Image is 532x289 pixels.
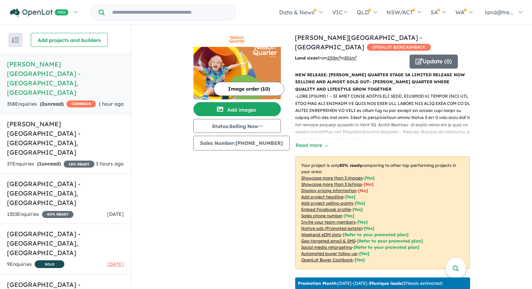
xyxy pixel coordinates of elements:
[37,161,61,167] strong: ( unread)
[485,9,513,16] span: land@tre...
[7,229,124,258] h5: [GEOGRAPHIC_DATA] - [GEOGRAPHIC_DATA] , [GEOGRAPHIC_DATA]
[10,8,69,17] img: Openlot PRO Logo White
[339,163,362,168] b: 85 % ready
[295,156,470,269] p: Your project is only comparing to other top-performing projects in your area: - - - - - - - - - -...
[301,238,355,244] u: Geo-targeted email & SMS
[301,175,363,181] u: Showcase more than 3 images
[66,100,96,107] span: CASHBACK
[345,194,355,199] span: [ Yes ]
[40,101,64,107] strong: ( unread)
[340,55,357,61] span: to
[359,251,369,256] span: [Yes]
[193,136,290,150] button: Sales Number:[PHONE_NUMBER]
[354,245,419,250] span: [Refer to your promoted plan]
[301,245,352,250] u: Social media retargeting
[345,55,357,61] u: 301 m
[344,213,354,218] span: [ Yes ]
[355,55,357,59] sup: 2
[295,93,475,214] p: - LORE IPSUMD ! - SI AMET CONSE ADIPIS ELI SEDD, EIUSMOD 61 TEMPOR INCI UTL ETDO MAG ALI ENIMADM ...
[357,238,423,244] span: [Refer to your promoted plan]
[410,55,458,69] button: Update (0)
[64,161,94,168] span: 15 % READY
[364,175,375,181] span: [ Yes ]
[196,36,278,44] img: Nelson Quarter Estate - Box Hill Logo
[301,194,343,199] u: Add project headline
[107,261,124,267] span: [DATE]
[339,55,340,59] sup: 2
[301,200,353,206] u: Add project selling-points
[301,251,357,256] u: Automated buyer follow-up
[301,207,351,212] u: Embed Facebook profile
[355,257,365,262] span: [Yes]
[295,34,422,51] a: [PERSON_NAME][GEOGRAPHIC_DATA] - [GEOGRAPHIC_DATA]
[295,141,328,149] button: Read more
[42,211,73,218] span: 40 % READY
[193,102,281,116] button: Add images
[353,207,363,212] span: [ Yes ]
[301,232,341,237] u: Weekend eDM slots
[107,211,124,217] span: [DATE]
[96,161,124,167] span: 3 hours ago
[355,200,365,206] span: [ Yes ]
[295,55,404,62] p: from
[106,5,234,20] input: Try estate name, suburb, builder or developer
[301,182,362,187] u: Showcase more than 3 listings
[7,260,64,269] div: 9 Enquir ies
[298,280,442,287] p: [DATE] - [DATE] - ( 37 leads estimated)
[7,119,124,157] h5: [PERSON_NAME] [GEOGRAPHIC_DATA] - [GEOGRAPHIC_DATA] , [GEOGRAPHIC_DATA]
[12,37,19,43] img: sort.svg
[98,101,124,107] span: 1 hour ago
[357,219,368,225] span: [ Yes ]
[301,226,362,231] u: Native ads (Promoted estate)
[42,101,44,107] span: 2
[295,55,318,61] b: Land sizes
[358,188,368,193] span: [ No ]
[31,33,108,47] button: Add projects and builders
[301,257,353,262] u: OpenLot Buyer Cashback
[367,44,431,51] span: OPENLOT $ 200 CASHBACK
[7,100,96,108] div: 358 Enquir ies
[7,179,124,207] h5: [GEOGRAPHIC_DATA] - [GEOGRAPHIC_DATA] , [GEOGRAPHIC_DATA]
[193,119,281,133] button: Status:Selling Now
[298,281,338,286] b: Promotion Month:
[301,188,356,193] u: Display pricing information
[35,260,64,268] span: SOLD
[369,281,402,286] b: 59 unique leads
[7,160,94,168] div: 37 Enquir ies
[343,232,409,237] span: [Refer to your promoted plan]
[327,55,340,61] u: 250 m
[364,226,374,231] span: [Yes]
[301,213,342,218] u: Sales phone number
[7,59,124,97] h5: [PERSON_NAME][GEOGRAPHIC_DATA] - [GEOGRAPHIC_DATA] , [GEOGRAPHIC_DATA]
[214,82,284,96] button: Image order (10)
[193,33,281,99] a: Nelson Quarter Estate - Box Hill LogoNelson Quarter Estate - Box Hill
[39,161,42,167] span: 1
[193,47,281,99] img: Nelson Quarter Estate - Box Hill
[7,210,73,219] div: 1353 Enquir ies
[301,219,356,225] u: Invite your team members
[364,182,374,187] span: [ No ]
[295,71,470,93] p: NEW RELEASE: [PERSON_NAME] QUARTER STAGE 3A LIMITED RELEASE NOW SELLING AND ALMOST SOLD OUT– [PER...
